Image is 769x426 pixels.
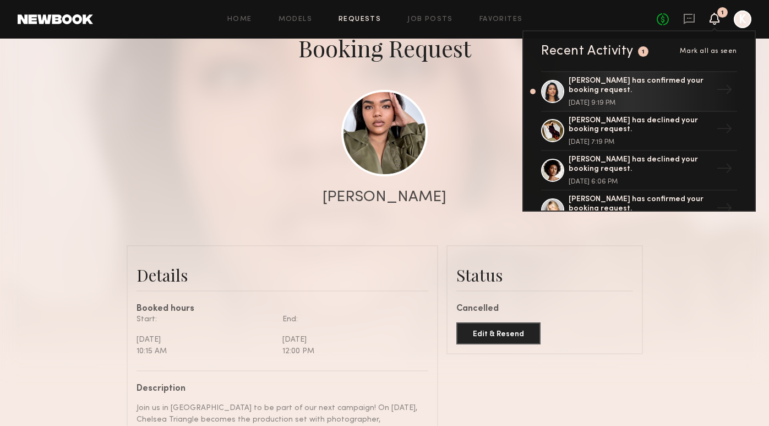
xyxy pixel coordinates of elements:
[282,334,420,346] div: [DATE]
[642,49,645,55] div: 1
[137,314,274,325] div: Start:
[541,151,737,191] a: [PERSON_NAME] has declined your booking request.[DATE] 6:06 PM→
[541,71,737,112] a: [PERSON_NAME] has confirmed your booking request.[DATE] 9:19 PM→
[137,305,428,314] div: Booked hours
[569,100,712,106] div: [DATE] 9:19 PM
[227,16,252,23] a: Home
[569,155,712,174] div: [PERSON_NAME] has declined your booking request.
[456,305,633,314] div: Cancelled
[279,16,312,23] a: Models
[137,334,274,346] div: [DATE]
[541,191,737,230] a: [PERSON_NAME] has confirmed your booking request.→
[721,10,724,16] div: 1
[407,16,453,23] a: Job Posts
[734,10,751,28] a: K
[569,195,712,214] div: [PERSON_NAME] has confirmed your booking request.
[712,196,737,224] div: →
[712,77,737,106] div: →
[569,116,712,135] div: [PERSON_NAME] has declined your booking request.
[479,16,523,23] a: Favorites
[569,139,712,145] div: [DATE] 7:19 PM
[137,264,428,286] div: Details
[712,156,737,185] div: →
[339,16,381,23] a: Requests
[541,112,737,152] a: [PERSON_NAME] has declined your booking request.[DATE] 7:19 PM→
[456,322,541,344] button: Edit & Resend
[680,48,737,55] span: Mark all as seen
[282,314,420,325] div: End:
[569,77,712,95] div: [PERSON_NAME] has confirmed your booking request.
[456,264,633,286] div: Status
[323,190,446,205] div: [PERSON_NAME]
[569,179,712,185] div: [DATE] 6:06 PM
[298,33,471,63] div: Booking Request
[137,385,420,393] div: Description
[282,346,420,357] div: 12:00 PM
[712,116,737,145] div: →
[137,346,274,357] div: 10:15 AM
[541,45,634,58] div: Recent Activity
